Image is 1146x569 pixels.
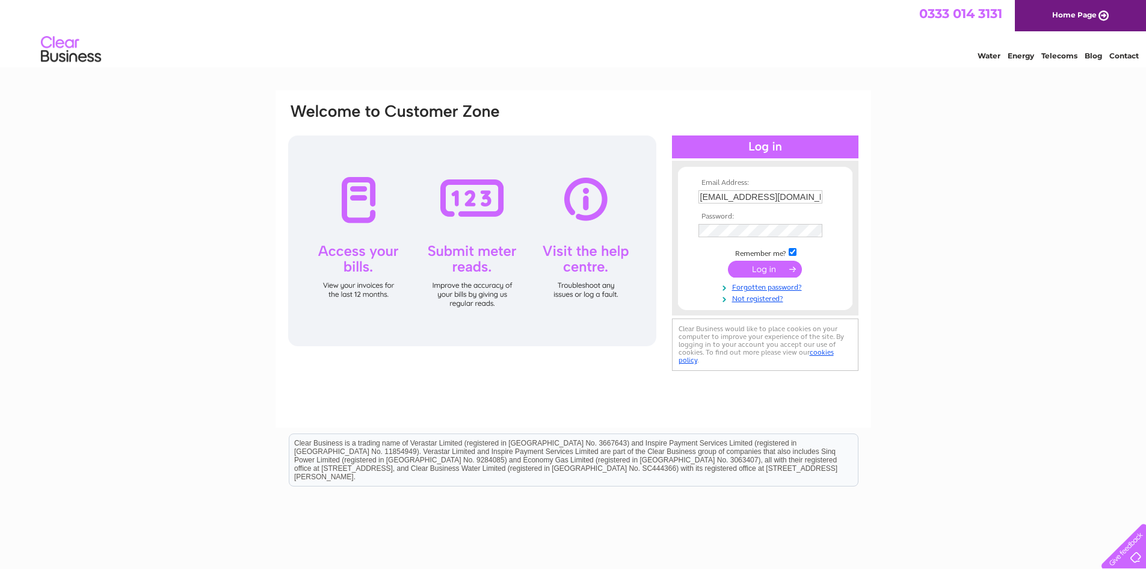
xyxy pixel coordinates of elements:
[1041,51,1077,60] a: Telecoms
[40,31,102,68] img: logo.png
[289,7,858,58] div: Clear Business is a trading name of Verastar Limited (registered in [GEOGRAPHIC_DATA] No. 3667643...
[919,6,1002,21] a: 0333 014 3131
[978,51,1000,60] a: Water
[695,246,835,258] td: Remember me?
[1085,51,1102,60] a: Blog
[1109,51,1139,60] a: Contact
[695,213,835,221] th: Password:
[672,319,858,371] div: Clear Business would like to place cookies on your computer to improve your experience of the sit...
[698,292,835,303] a: Not registered?
[679,348,834,364] a: cookies policy
[1008,51,1034,60] a: Energy
[695,179,835,187] th: Email Address:
[728,261,802,278] input: Submit
[698,281,835,292] a: Forgotten password?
